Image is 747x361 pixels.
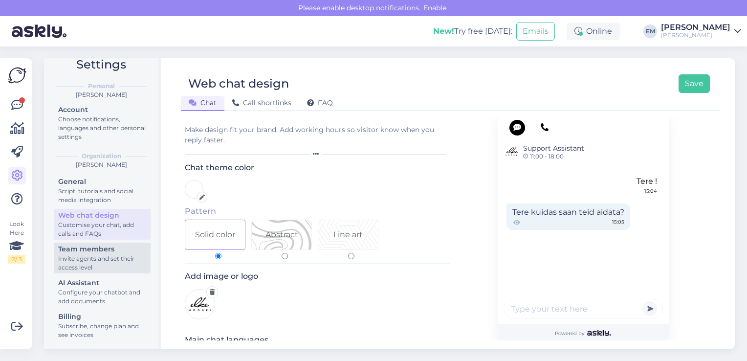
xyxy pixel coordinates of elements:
div: Invite agents and set their access level [58,254,146,272]
div: Customise your chat, add calls and FAQs [58,221,146,238]
div: Subscribe, change plan and see invoices [58,322,146,339]
input: Type your text here [504,299,663,318]
div: EM [643,24,657,38]
a: Web chat designCustomise your chat, add calls and FAQs [54,209,151,240]
div: Web chat design [188,74,289,93]
h3: Chat theme color [185,163,450,172]
b: New! [433,26,454,36]
a: GeneralScript, tutorials and social media integration [54,175,151,206]
span: Support Assistant [523,143,584,154]
img: Support [505,144,520,159]
div: Solid color [195,229,235,241]
img: Logo preview [185,289,215,319]
div: 2 / 3 [8,255,25,264]
a: AccountChoose notifications, languages and other personal settings [54,103,151,143]
span: Call shortlinks [232,98,291,107]
div: General [58,177,146,187]
h3: Add image or logo [185,271,450,281]
h5: Pattern [185,206,450,216]
div: Team members [58,244,146,254]
div: Online [567,23,620,40]
h3: Main chat languages [185,335,450,344]
div: Line art [333,229,363,241]
a: [PERSON_NAME][PERSON_NAME] [661,23,741,39]
span: Chat [189,98,217,107]
a: Team membersInvite agents and set their access level [54,243,151,273]
span: Powered by [555,330,611,337]
span: 11:00 - 18:00 [523,154,584,159]
a: AI AssistantConfigure your chatbot and add documents [54,276,151,307]
input: Pattern 1Abstract [282,253,288,259]
div: 15:04 [644,187,657,195]
div: Script, tutorials and social media integration [58,187,146,204]
div: Billing [58,312,146,322]
div: Tere kuidas saan teid aidata? [506,203,630,230]
div: Try free [DATE]: [433,25,512,37]
span: 15:05 [612,218,624,227]
div: Choose notifications, languages and other personal settings [58,115,146,141]
span: Enable [420,3,449,12]
div: Make design fit your brand. Add working hours so visitor know when you reply faster. [185,125,450,145]
h2: Settings [52,55,151,74]
span: FAQ [307,98,333,107]
button: Emails [516,22,555,41]
div: Web chat design [58,210,146,221]
button: Save [679,74,710,93]
b: Organization [82,152,121,160]
div: Configure your chatbot and add documents [58,288,146,306]
div: Account [58,105,146,115]
div: [PERSON_NAME] [52,160,151,169]
div: AI Assistant [58,278,146,288]
div: Abstract [265,229,298,241]
div: Tere ! [631,173,663,198]
b: Personal [88,82,115,90]
input: Pattern 2Line art [348,253,354,259]
img: Askly Logo [8,66,26,85]
div: [PERSON_NAME] [52,90,151,99]
img: Askly [587,330,611,336]
div: Look Here [8,220,25,264]
div: [PERSON_NAME] [661,23,730,31]
div: [PERSON_NAME] [661,31,730,39]
a: BillingSubscribe, change plan and see invoices [54,310,151,341]
input: Solid color [215,253,221,259]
